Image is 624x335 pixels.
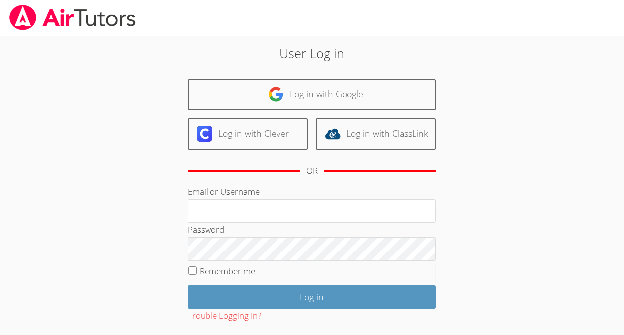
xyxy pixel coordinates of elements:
img: google-logo-50288ca7cdecda66e5e0955fdab243c47b7ad437acaf1139b6f446037453330a.svg [268,86,284,102]
img: clever-logo-6eab21bc6e7a338710f1a6ff85c0baf02591cd810cc4098c63d3a4b26e2feb20.svg [197,126,212,142]
a: Log in with Google [188,79,436,110]
a: Log in with Clever [188,118,308,150]
button: Trouble Logging In? [188,309,261,323]
label: Remember me [200,265,255,277]
label: Email or Username [188,186,260,197]
img: classlink-logo-d6bb404cc1216ec64c9a2012d9dc4662098be43eaf13dc465df04b49fa7ab582.svg [325,126,341,142]
label: Password [188,224,224,235]
div: OR [306,164,318,178]
img: airtutors_banner-c4298cdbf04f3fff15de1276eac7730deb9818008684d7c2e4769d2f7ddbe033.png [8,5,137,30]
a: Log in with ClassLink [316,118,436,150]
input: Log in [188,285,436,309]
h2: User Log in [143,44,481,63]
